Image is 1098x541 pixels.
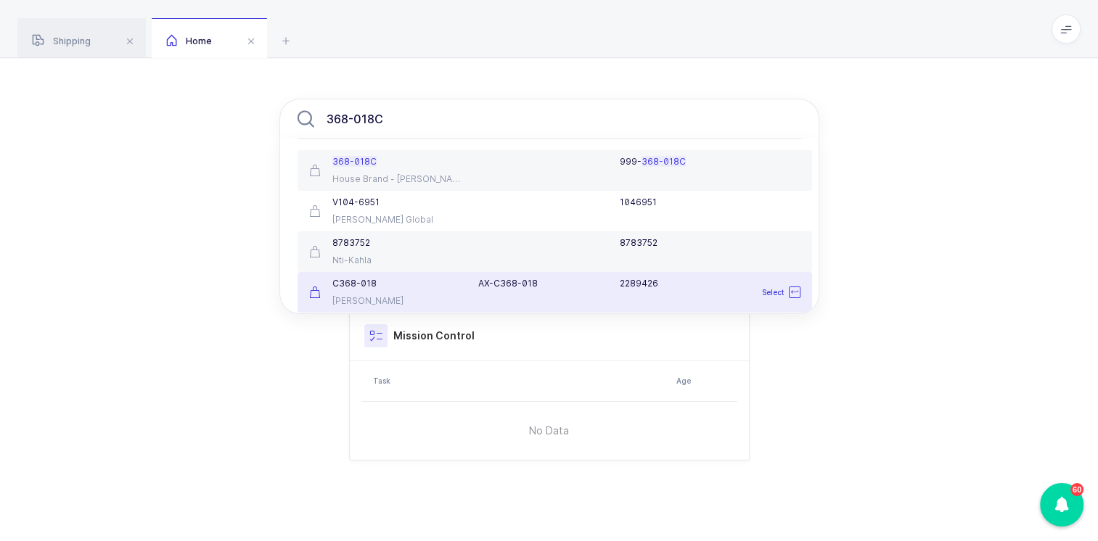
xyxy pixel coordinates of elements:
div: House Brand - [PERSON_NAME] [309,173,462,185]
div: 60 [1040,483,1083,526]
div: 999- [620,156,800,168]
div: 2289426 [620,278,800,289]
div: C368-018 [309,278,462,289]
div: 60 [1070,483,1083,496]
span: 368-018C [642,156,686,167]
div: V104-6951 [309,197,462,208]
input: Search [279,99,819,139]
div: Task [373,375,668,387]
div: AX-C368-018 [478,278,602,289]
span: Home [166,36,212,46]
h3: Mission Control [393,329,475,343]
div: 8783752 [309,237,462,249]
div: [PERSON_NAME] Global [309,214,462,226]
div: Age [676,375,733,387]
div: 8783752 [620,237,800,249]
div: Nti-Kahla [309,255,462,266]
div: Select [729,278,809,307]
div: [PERSON_NAME] [309,295,462,307]
span: No Data [455,409,643,453]
span: 368-018C [332,156,377,167]
span: Shipping [32,36,91,46]
div: 1046951 [620,197,800,208]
